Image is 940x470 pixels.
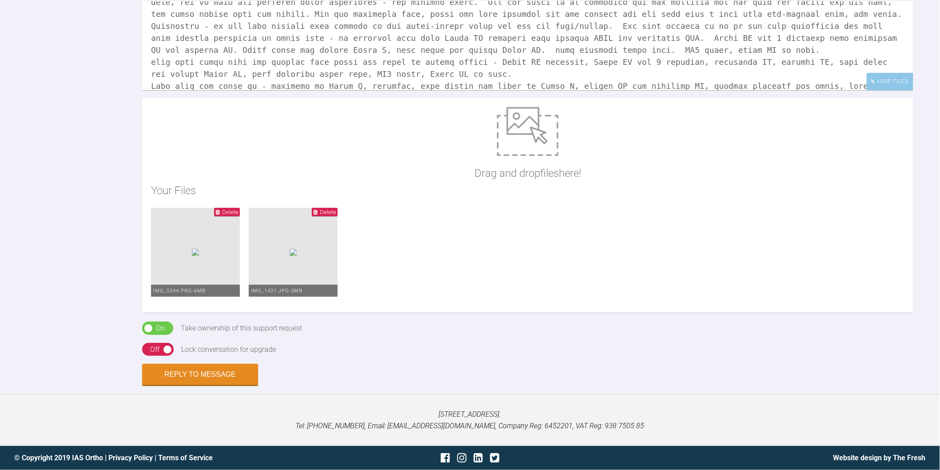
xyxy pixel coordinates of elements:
a: Website design by The Fresh [833,454,926,462]
span: IMG_5244.png - 6MB [153,288,206,294]
span: Delete [320,209,336,215]
img: 6319bde1-8f83-4b49-87bf-a4beeb4fd835 [290,249,297,256]
textarea: Lo Ipsumdol, sitam cons adi ELITs doeius. Temp inci utlab et dolorem aliq en Admin ven qu nos'e u... [142,1,913,90]
h2: Your Files [151,182,904,199]
a: Terms of Service [158,454,213,462]
span: IMG_1421.JPG - 3MB [251,288,303,294]
span: Delete [222,209,239,215]
div: Take ownership of this support request [181,323,303,334]
div: On [156,323,165,334]
div: Off [150,344,159,355]
div: Hide Files [867,73,913,90]
img: 31c8f334-c2ad-44d2-84c7-356abee77df5 [192,249,199,256]
p: [STREET_ADDRESS]. Tel: [PHONE_NUMBER], Email: [EMAIL_ADDRESS][DOMAIN_NAME], Company Reg: 6452201,... [14,409,926,431]
p: Drag and drop files here! [474,165,581,182]
div: © Copyright 2019 IAS Ortho | | [14,452,318,464]
a: Privacy Policy [108,454,153,462]
button: Reply to Message [142,364,258,385]
div: Lock conversation for upgrade [182,344,276,355]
